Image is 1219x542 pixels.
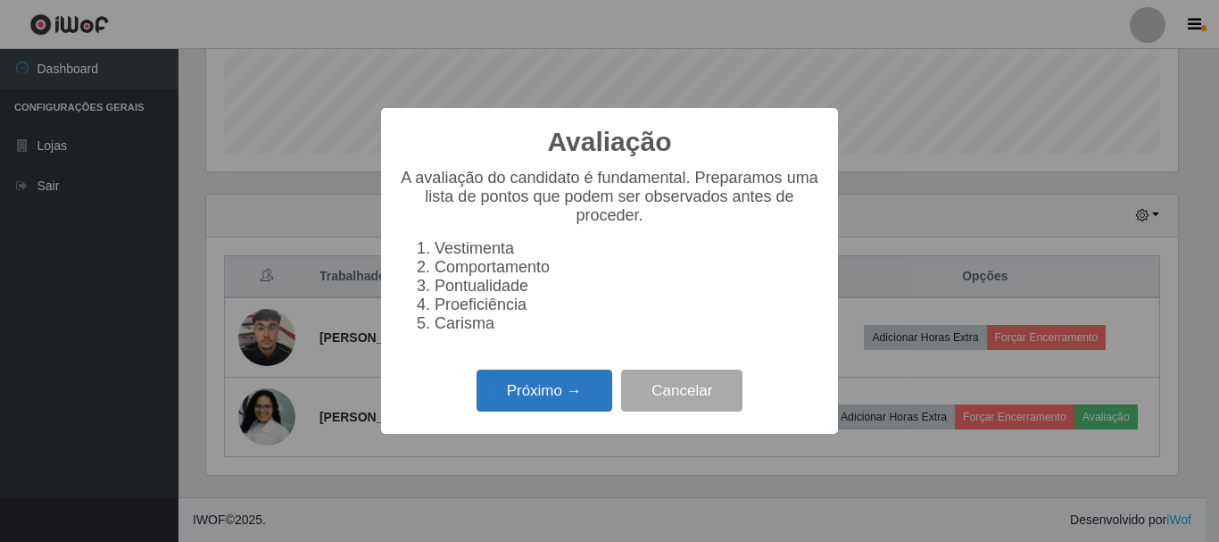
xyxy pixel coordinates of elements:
li: Comportamento [435,258,820,277]
li: Pontualidade [435,277,820,296]
button: Cancelar [621,370,742,412]
h2: Avaliação [548,126,672,158]
button: Próximo → [477,370,612,412]
p: A avaliação do candidato é fundamental. Preparamos uma lista de pontos que podem ser observados a... [399,169,820,225]
li: Proeficiência [435,296,820,314]
li: Vestimenta [435,239,820,258]
li: Carisma [435,314,820,333]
